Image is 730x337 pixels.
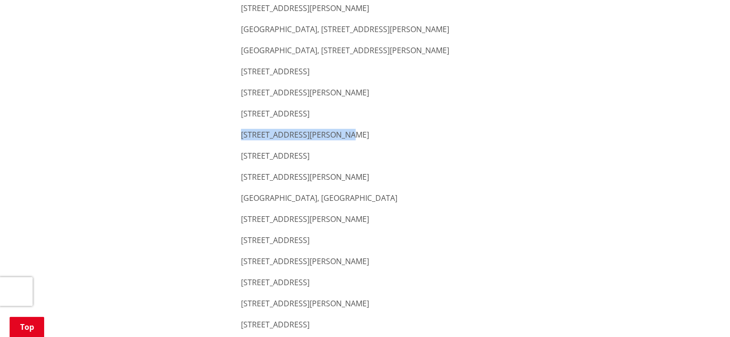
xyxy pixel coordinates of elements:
p: [STREET_ADDRESS] [241,66,631,77]
p: [STREET_ADDRESS][PERSON_NAME] [241,256,631,267]
p: [STREET_ADDRESS][PERSON_NAME] [241,87,631,98]
p: [STREET_ADDRESS] [241,319,631,330]
p: [STREET_ADDRESS] [241,277,631,288]
p: [STREET_ADDRESS] [241,108,631,119]
p: [GEOGRAPHIC_DATA], [STREET_ADDRESS][PERSON_NAME] [241,45,631,56]
p: [GEOGRAPHIC_DATA], [STREET_ADDRESS][PERSON_NAME] [241,23,631,35]
p: [STREET_ADDRESS] [241,150,631,162]
p: [STREET_ADDRESS][PERSON_NAME] [241,171,631,183]
iframe: Messenger Launcher [686,297,720,331]
p: [STREET_ADDRESS][PERSON_NAME] [241,129,631,140]
p: [GEOGRAPHIC_DATA], [GEOGRAPHIC_DATA] [241,192,631,204]
p: [STREET_ADDRESS][PERSON_NAME] [241,298,631,309]
p: [STREET_ADDRESS][PERSON_NAME] [241,2,631,14]
p: [STREET_ADDRESS][PERSON_NAME] [241,213,631,225]
a: Top [10,317,44,337]
p: [STREET_ADDRESS] [241,234,631,246]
